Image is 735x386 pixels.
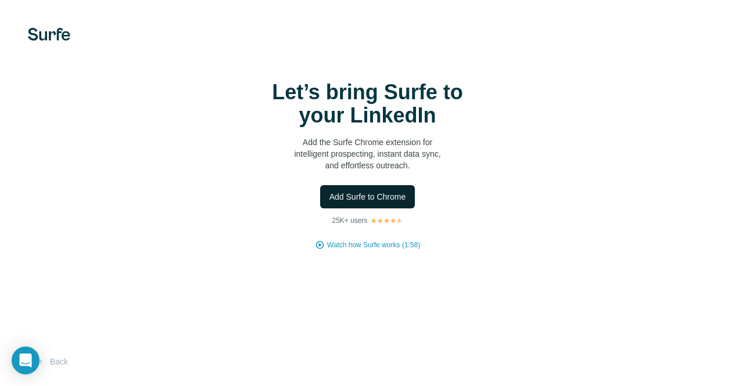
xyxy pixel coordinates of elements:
[329,191,406,203] span: Add Surfe to Chrome
[252,81,484,127] h1: Let’s bring Surfe to your LinkedIn
[332,215,367,226] p: 25K+ users
[370,217,403,224] img: Rating Stars
[12,347,40,374] div: Open Intercom Messenger
[28,28,70,41] img: Surfe's logo
[320,185,415,208] button: Add Surfe to Chrome
[327,240,420,250] button: Watch how Surfe works (1:58)
[28,351,76,372] button: Back
[252,136,484,171] p: Add the Surfe Chrome extension for intelligent prospecting, instant data sync, and effortless out...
